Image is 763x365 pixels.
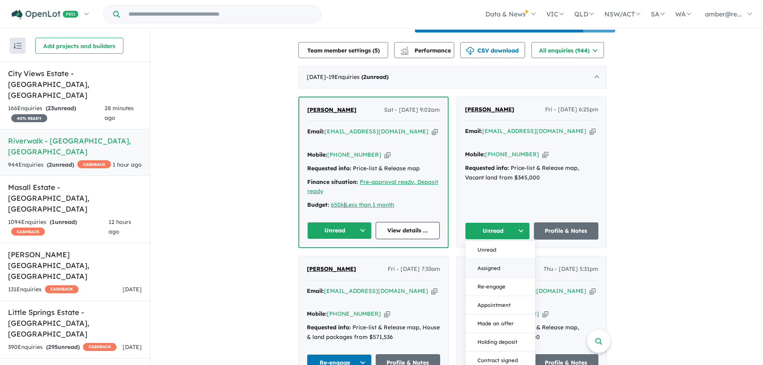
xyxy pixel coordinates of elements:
[121,6,319,23] input: Try estate name, suburb, builder or developer
[345,201,394,208] a: Less than 1 month
[47,161,74,168] strong: ( unread)
[298,42,388,58] button: Team member settings (5)
[8,218,109,237] div: 1094 Enquir ies
[8,68,142,101] h5: City Views Estate - [GEOGRAPHIC_DATA] , [GEOGRAPHIC_DATA]
[307,265,356,272] span: [PERSON_NAME]
[590,287,596,295] button: Copy
[465,259,535,278] button: Assigned
[465,296,535,315] button: Appointment
[307,128,324,135] strong: Email:
[485,151,539,158] a: [PHONE_NUMBER]
[363,73,366,81] span: 2
[388,264,440,274] span: Fri - [DATE] 7:33am
[50,218,77,226] strong: ( unread)
[401,47,408,51] img: line-chart.svg
[361,73,389,81] strong: ( unread)
[298,66,607,89] div: [DATE]
[45,285,79,293] span: CASHBACK
[8,307,142,339] h5: Little Springs Estate - [GEOGRAPHIC_DATA] , [GEOGRAPHIC_DATA]
[307,151,327,158] strong: Mobile:
[35,38,123,54] button: Add projects and builders
[48,343,58,351] span: 295
[307,164,440,173] div: Price-list & Release map
[12,10,79,20] img: Openlot PRO Logo White
[8,249,142,282] h5: [PERSON_NAME][GEOGRAPHIC_DATA] , [GEOGRAPHIC_DATA]
[544,264,598,274] span: Thu - [DATE] 5:31pm
[465,151,485,158] strong: Mobile:
[11,114,47,122] span: 40 % READY
[307,222,372,239] button: Unread
[327,151,381,158] a: [PHONE_NUMBER]
[432,127,438,136] button: Copy
[466,47,474,55] img: download icon
[431,287,437,295] button: Copy
[324,287,428,294] a: [EMAIL_ADDRESS][DOMAIN_NAME]
[83,343,117,351] span: CASHBACK
[465,164,509,171] strong: Requested info:
[49,161,52,168] span: 2
[52,218,55,226] span: 1
[705,10,742,18] span: amber@re...
[465,222,530,240] button: Unread
[307,106,356,113] span: [PERSON_NAME]
[307,323,440,342] div: Price-list & Release map, House & land packages from $571,536
[331,201,344,208] a: 650k
[105,105,134,121] span: 28 minutes ago
[307,200,440,210] div: |
[465,127,482,135] strong: Email:
[402,47,451,54] span: Performance
[374,47,378,54] span: 5
[545,105,598,115] span: Fri - [DATE] 6:25pm
[542,310,548,318] button: Copy
[307,264,356,274] a: [PERSON_NAME]
[482,127,586,135] a: [EMAIL_ADDRESS][DOMAIN_NAME]
[8,285,79,294] div: 131 Enquir ies
[8,343,117,352] div: 390 Enquir ies
[307,165,351,172] strong: Requested info:
[123,343,142,351] span: [DATE]
[534,222,599,240] a: Profile & Notes
[465,106,514,113] span: [PERSON_NAME]
[531,42,604,58] button: All enquiries (944)
[542,150,548,159] button: Copy
[113,161,142,168] span: 1 hour ago
[307,287,324,294] strong: Email:
[376,222,440,239] a: View details ...
[327,310,381,317] a: [PHONE_NUMBER]
[307,310,327,317] strong: Mobile:
[307,105,356,115] a: [PERSON_NAME]
[401,49,409,54] img: bar-chart.svg
[384,105,440,115] span: Sat - [DATE] 9:02am
[465,241,535,259] button: Unread
[324,128,429,135] a: [EMAIL_ADDRESS][DOMAIN_NAME]
[465,315,535,333] button: Made an offer
[385,151,391,159] button: Copy
[77,160,111,168] span: CASHBACK
[307,201,329,208] strong: Budget:
[307,324,351,331] strong: Requested info:
[46,105,76,112] strong: ( unread)
[590,127,596,135] button: Copy
[14,43,22,49] img: sort.svg
[8,160,111,170] div: 944 Enquir ies
[11,228,45,236] span: CASHBACK
[465,333,535,351] button: Holding deposit
[307,178,358,186] strong: Finance situation:
[384,310,390,318] button: Copy
[465,105,514,115] a: [PERSON_NAME]
[109,218,131,235] span: 12 hours ago
[8,104,105,123] div: 166 Enquir ies
[465,163,598,183] div: Price-list & Release map, Vacant land from $345,000
[8,135,142,157] h5: Riverwalk - [GEOGRAPHIC_DATA] , [GEOGRAPHIC_DATA]
[123,286,142,293] span: [DATE]
[394,42,454,58] button: Performance
[307,178,438,195] a: Pre-approval ready, Deposit ready
[460,42,525,58] button: CSV download
[46,343,80,351] strong: ( unread)
[465,278,535,296] button: Re-engage
[326,73,389,81] span: - 19 Enquir ies
[8,182,142,214] h5: Masall Estate - [GEOGRAPHIC_DATA] , [GEOGRAPHIC_DATA]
